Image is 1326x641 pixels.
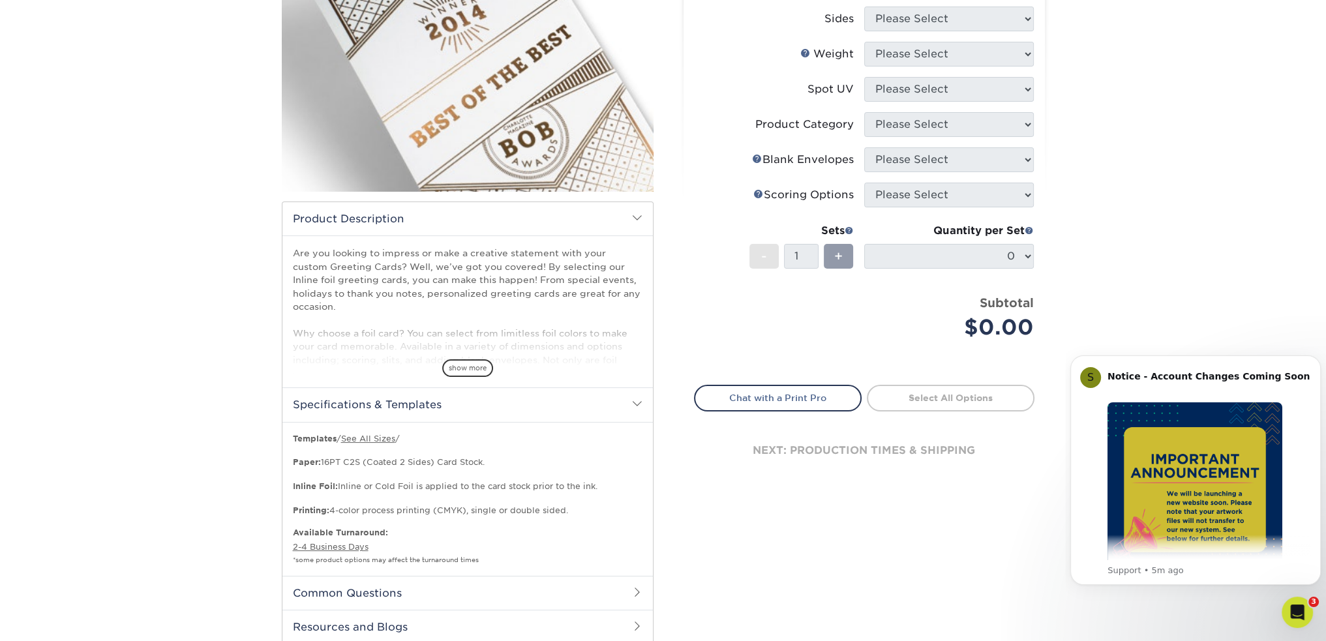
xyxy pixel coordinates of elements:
[807,82,854,97] div: Spot UV
[293,542,369,552] a: 2-4 Business Days
[824,11,854,27] div: Sides
[1065,336,1326,606] iframe: Intercom notifications message
[293,505,329,515] strong: Printing:
[980,295,1034,310] strong: Subtotal
[694,411,1034,490] div: next: production times & shipping
[753,187,854,203] div: Scoring Options
[1282,597,1313,628] iframe: Intercom live chat
[293,433,642,516] p: / / 16PT C2S (Coated 2 Sides) Card Stock. Inline or Cold Foil is applied to the card stock prior ...
[867,385,1034,411] a: Select All Options
[834,246,843,266] span: +
[3,601,111,636] iframe: Google Customer Reviews
[282,387,653,421] h2: Specifications & Templates
[864,223,1034,239] div: Quantity per Set
[749,223,854,239] div: Sets
[293,528,388,537] b: Available Turnaround:
[282,202,653,235] h2: Product Description
[293,246,642,446] p: Are you looking to impress or make a creative statement with your custom Greeting Cards? Well, we...
[282,576,653,610] h2: Common Questions
[293,556,479,563] small: *some product options may affect the turnaround times
[755,117,854,132] div: Product Category
[293,481,338,491] strong: Inline Foil:
[694,385,862,411] a: Chat with a Print Pro
[442,359,493,377] span: show more
[341,434,395,443] a: See All Sizes
[761,246,767,266] span: -
[874,312,1034,343] div: $0.00
[752,152,854,168] div: Blank Envelopes
[293,434,337,443] b: Templates
[800,46,854,62] div: Weight
[1308,597,1319,607] span: 3
[293,457,321,467] strong: Paper:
